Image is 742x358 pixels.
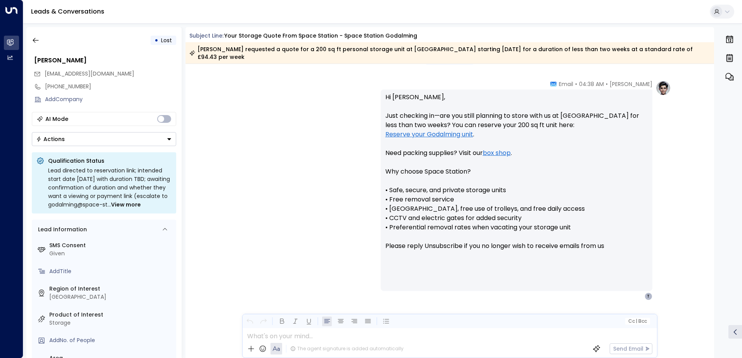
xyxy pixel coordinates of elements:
div: • [154,33,158,47]
button: Cc|Bcc [625,318,650,325]
span: Lost [161,36,172,44]
div: The agent signature is added automatically [290,345,404,352]
span: • [606,80,608,88]
p: Qualification Status [48,157,172,165]
span: Cc Bcc [628,318,647,324]
label: Product of Interest [49,311,173,319]
span: | [636,318,637,324]
div: T [645,293,652,300]
a: Leads & Conversations [31,7,104,16]
div: AddCompany [45,95,176,103]
span: Email [559,80,573,88]
label: Region of Interest [49,285,173,293]
span: 04:38 AM [579,80,604,88]
button: Redo [258,317,268,326]
button: Undo [245,317,255,326]
span: [PERSON_NAME] [610,80,652,88]
a: Reserve your Godalming unit [385,130,473,139]
div: Storage [49,319,173,327]
div: [GEOGRAPHIC_DATA] [49,293,173,301]
div: Actions [36,136,65,143]
div: Your storage quote from Space Station - Space Station Godalming [224,32,417,40]
div: Lead Information [35,225,87,234]
div: AddNo. of People [49,336,173,344]
span: View more [111,200,141,209]
div: Lead directed to reservation link; intended start date [DATE] with duration TBD; awaiting confirm... [48,166,172,209]
div: [PERSON_NAME] requested a quote for a 200 sq ft personal storage unit at [GEOGRAPHIC_DATA] starti... [189,45,710,61]
div: AI Mode [45,115,68,123]
div: Given [49,250,173,258]
span: • [575,80,577,88]
button: Actions [32,132,176,146]
div: Button group with a nested menu [32,132,176,146]
span: [EMAIL_ADDRESS][DOMAIN_NAME] [45,70,134,77]
p: Hi [PERSON_NAME], Just checking in—are you still planning to store with us at [GEOGRAPHIC_DATA] f... [385,93,648,260]
div: [PERSON_NAME] [34,56,176,65]
div: [PHONE_NUMBER] [45,83,176,91]
span: tylyjaq@gmail.com [45,70,134,78]
span: Subject Line: [189,32,224,40]
label: SMS Consent [49,241,173,250]
div: AddTitle [49,267,173,275]
img: profile-logo.png [655,80,671,96]
a: box shop [483,148,511,158]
